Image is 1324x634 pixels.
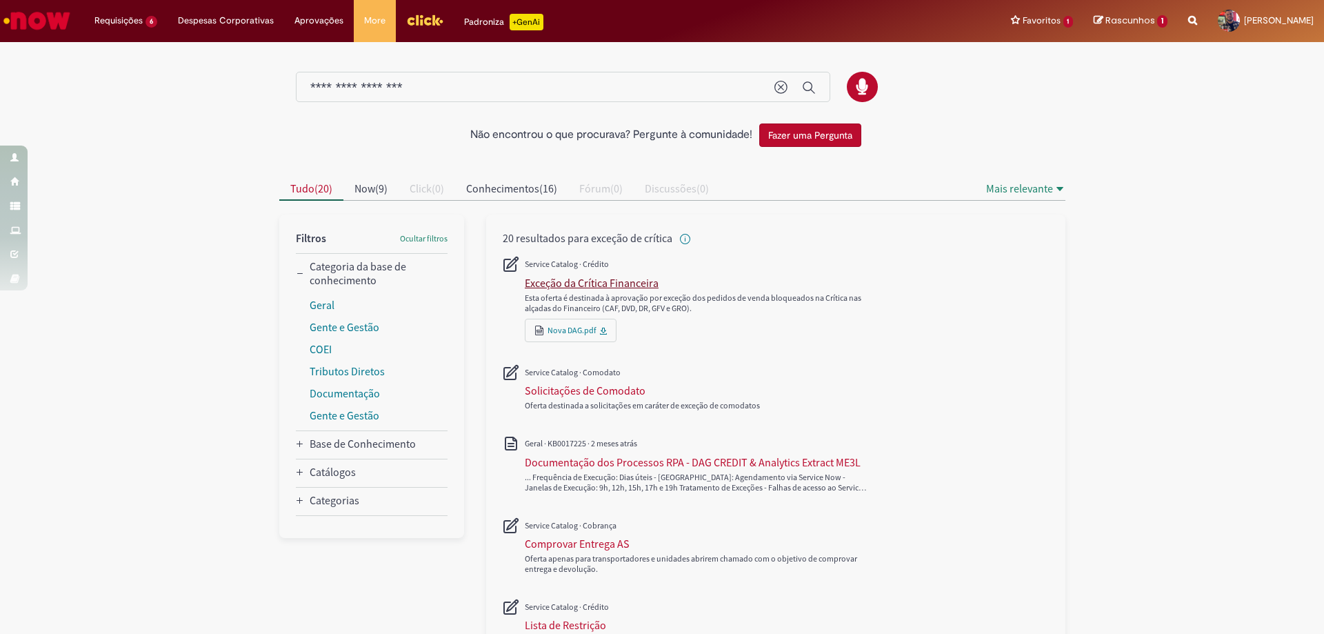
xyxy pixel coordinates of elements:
img: click_logo_yellow_360x200.png [406,10,443,30]
span: 1 [1157,15,1167,28]
p: +GenAi [510,14,543,30]
span: More [364,14,385,28]
span: Aprovações [294,14,343,28]
img: ServiceNow [1,7,72,34]
span: Despesas Corporativas [178,14,274,28]
span: Requisições [94,14,143,28]
span: 6 [146,16,157,28]
span: Rascunhos [1105,14,1155,27]
span: 1 [1063,16,1074,28]
div: Padroniza [464,14,543,30]
span: Favoritos [1023,14,1061,28]
a: Rascunhos [1094,14,1167,28]
h2: Não encontrou o que procurava? Pergunte à comunidade! [470,129,752,141]
button: Fazer uma Pergunta [759,123,861,147]
span: [PERSON_NAME] [1244,14,1314,26]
